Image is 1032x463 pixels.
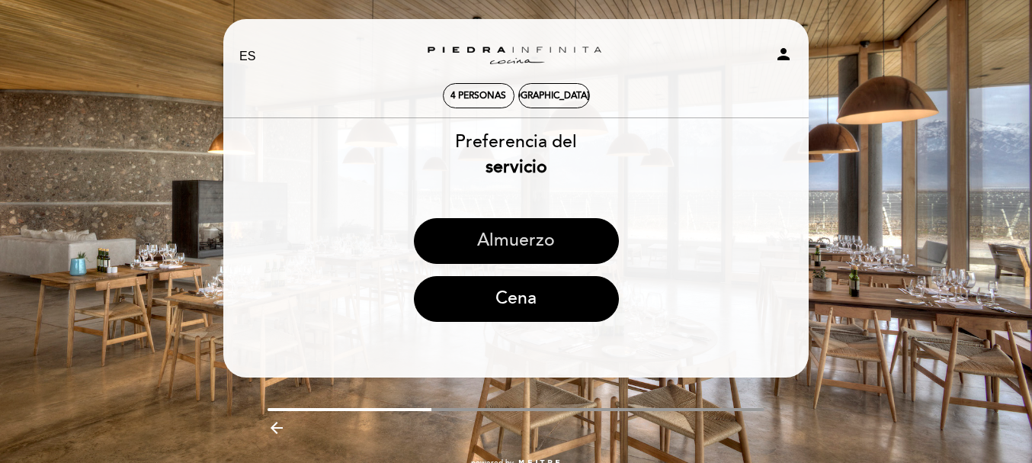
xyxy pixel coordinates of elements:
button: Cena [414,276,619,322]
a: Zuccardi [GEOGRAPHIC_DATA] - Restaurant [GEOGRAPHIC_DATA] [421,36,611,78]
i: person [774,45,793,63]
i: arrow_backward [268,419,286,437]
b: servicio [486,156,547,178]
button: person [774,45,793,69]
div: [DEMOGRAPHIC_DATA] 4, sep. [490,90,618,101]
span: 4 personas [450,90,506,101]
button: Almuerzo [414,218,619,264]
div: Preferencia del [223,130,809,180]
